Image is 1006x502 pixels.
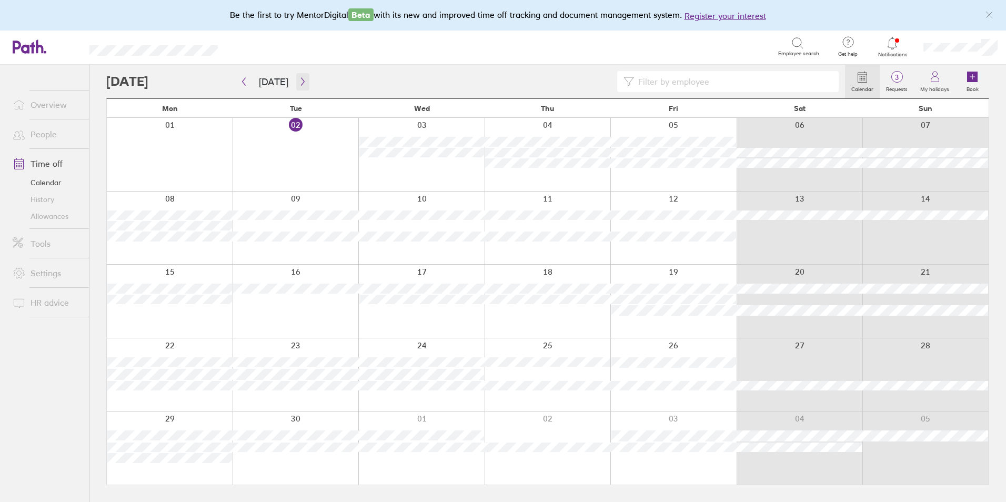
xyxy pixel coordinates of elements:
span: Sat [794,104,806,113]
a: History [4,191,89,208]
a: 3Requests [880,65,914,98]
label: Requests [880,83,914,93]
a: Calendar [4,174,89,191]
span: Sun [919,104,932,113]
span: Mon [162,104,178,113]
a: Overview [4,94,89,115]
a: Book [955,65,989,98]
a: Tools [4,233,89,254]
span: Tue [290,104,302,113]
span: Employee search [778,51,819,57]
a: Calendar [845,65,880,98]
span: 3 [880,73,914,82]
span: Thu [541,104,554,113]
span: Beta [348,8,374,21]
span: Notifications [876,52,910,58]
a: Allowances [4,208,89,225]
span: Wed [414,104,430,113]
a: My holidays [914,65,955,98]
span: Fri [669,104,678,113]
a: People [4,124,89,145]
label: Calendar [845,83,880,93]
div: Be the first to try MentorDigital with its new and improved time off tracking and document manage... [230,8,777,22]
button: [DATE] [250,73,297,91]
label: My holidays [914,83,955,93]
a: Notifications [876,36,910,58]
div: Search [246,42,273,51]
label: Book [960,83,985,93]
span: Get help [831,51,865,57]
a: HR advice [4,292,89,313]
a: Settings [4,263,89,284]
a: Time off [4,153,89,174]
input: Filter by employee [634,72,832,92]
button: Register your interest [685,9,766,22]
